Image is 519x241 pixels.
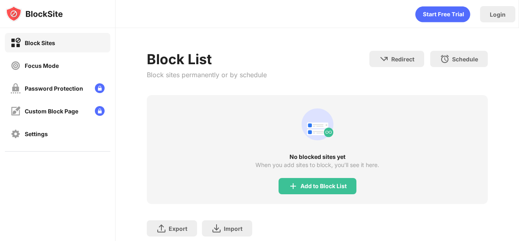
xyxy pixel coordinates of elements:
img: focus-off.svg [11,61,21,71]
img: block-on.svg [11,38,21,48]
div: When you add sites to block, you’ll see it here. [255,162,379,168]
img: lock-menu.svg [95,106,105,116]
div: Import [224,225,242,232]
div: Block Sites [25,39,55,46]
div: Block sites permanently or by schedule [147,71,267,79]
div: Password Protection [25,85,83,92]
div: Schedule [452,56,478,63]
div: Custom Block Page [25,108,78,115]
div: Focus Mode [25,62,59,69]
div: animation [298,105,337,144]
div: Export [169,225,187,232]
div: animation [415,6,470,22]
div: Settings [25,130,48,137]
img: customize-block-page-off.svg [11,106,21,116]
div: No blocked sites yet [147,154,488,160]
img: password-protection-off.svg [11,83,21,93]
div: Block List [147,51,267,67]
img: lock-menu.svg [95,83,105,93]
div: Login [490,11,506,18]
img: settings-off.svg [11,129,21,139]
div: Add to Block List [300,183,347,189]
img: logo-blocksite.svg [6,6,63,22]
div: Redirect [391,56,414,63]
